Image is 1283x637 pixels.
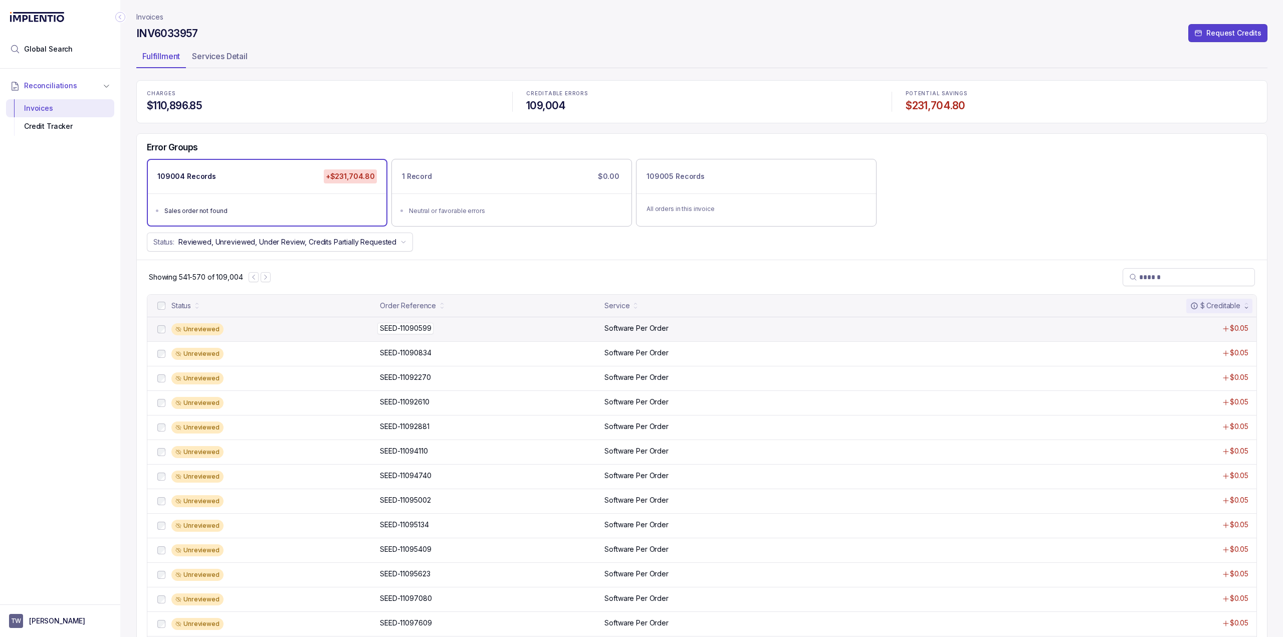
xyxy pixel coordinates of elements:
div: Unreviewed [171,348,224,360]
p: Software Per Order [604,421,668,432]
div: $ Creditable [1190,301,1240,311]
button: User initials[PERSON_NAME] [9,614,111,628]
input: checkbox-checkbox [157,546,165,554]
input: checkbox-checkbox [157,325,165,333]
input: checkbox-checkbox [157,522,165,530]
p: SEED-11090599 [377,323,434,334]
p: $0.05 [1230,421,1248,432]
p: Request Credits [1206,28,1261,38]
p: All orders in this invoice [647,204,866,214]
p: $0.05 [1230,446,1248,456]
div: Remaining page entries [149,272,243,282]
input: checkbox-checkbox [157,473,165,481]
p: Software Per Order [604,348,668,358]
p: Reviewed, Unreviewed, Under Review, Credits Partially Requested [178,237,396,247]
p: Services Detail [192,50,248,62]
div: Credit Tracker [14,117,106,135]
div: Unreviewed [171,618,224,630]
p: SEED-11090834 [380,348,431,358]
h4: $110,896.85 [147,99,498,113]
div: Unreviewed [171,372,224,384]
p: $0.05 [1230,471,1248,481]
a: Invoices [136,12,163,22]
p: $0.05 [1230,544,1248,554]
p: $0.05 [1230,618,1248,628]
input: checkbox-checkbox [157,571,165,579]
p: 109004 Records [157,171,216,181]
div: Invoices [14,99,106,117]
p: Software Per Order [604,544,668,554]
input: checkbox-checkbox [157,497,165,505]
div: Service [604,301,629,311]
p: $0.05 [1230,348,1248,358]
p: Software Per Order [604,446,668,456]
div: Unreviewed [171,323,224,335]
span: User initials [9,614,23,628]
p: $0.05 [1230,593,1248,603]
h4: 109,004 [526,99,878,113]
p: $0.05 [1230,569,1248,579]
input: checkbox-checkbox [157,302,165,310]
input: checkbox-checkbox [157,448,165,456]
button: Status:Reviewed, Unreviewed, Under Review, Credits Partially Requested [147,233,413,252]
p: $0.05 [1230,323,1248,333]
p: +$231,704.80 [324,169,377,183]
input: checkbox-checkbox [157,620,165,628]
div: Unreviewed [171,397,224,409]
input: checkbox-checkbox [157,595,165,603]
p: Status: [153,237,174,247]
p: SEED-11097080 [380,593,432,603]
div: Collapse Icon [114,11,126,23]
p: [PERSON_NAME] [29,616,85,626]
p: Showing 541-570 of 109,004 [149,272,243,282]
button: Request Credits [1188,24,1267,42]
div: Unreviewed [171,593,224,605]
h4: INV6033957 [136,27,198,41]
p: CHARGES [147,91,498,97]
p: Software Per Order [604,618,668,628]
p: $0.05 [1230,495,1248,505]
div: Unreviewed [171,471,224,483]
p: Fulfillment [142,50,180,62]
div: Order Reference [380,301,436,311]
p: SEED-11095623 [380,569,430,579]
div: Neutral or favorable errors [409,206,620,216]
p: Software Per Order [604,495,668,505]
button: Next Page [261,272,271,282]
p: Software Per Order [604,397,668,407]
p: Software Per Order [604,471,668,481]
p: SEED-11094740 [380,471,431,481]
p: CREDITABLE ERRORS [526,91,878,97]
div: Unreviewed [171,495,224,507]
p: SEED-11094110 [380,446,427,456]
p: SEED-11095409 [380,544,431,554]
div: Sales order not found [164,206,376,216]
button: Reconciliations [6,75,114,97]
input: checkbox-checkbox [157,350,165,358]
p: SEED-11092881 [380,421,429,432]
p: SEED-11095134 [380,520,429,530]
span: Global Search [24,44,73,54]
div: Unreviewed [171,569,224,581]
p: Software Per Order [604,569,668,579]
li: Tab Fulfillment [136,48,186,68]
h5: Error Groups [147,142,198,153]
p: SEED-11092610 [380,397,429,407]
p: SEED-11095002 [380,495,431,505]
h4: $231,704.80 [906,99,1257,113]
div: Unreviewed [171,520,224,532]
p: 109005 Records [647,171,705,181]
p: $0.05 [1230,372,1248,382]
p: SEED-11097609 [380,618,432,628]
p: $0.05 [1230,397,1248,407]
p: $0.00 [596,169,621,183]
p: Software Per Order [604,372,668,382]
p: SEED-11092270 [380,372,431,382]
p: Software Per Order [604,520,668,530]
div: Unreviewed [171,446,224,458]
span: Reconciliations [24,81,77,91]
ul: Tab Group [136,48,1267,68]
li: Tab Services Detail [186,48,254,68]
div: Unreviewed [171,544,224,556]
div: Status [171,301,191,311]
